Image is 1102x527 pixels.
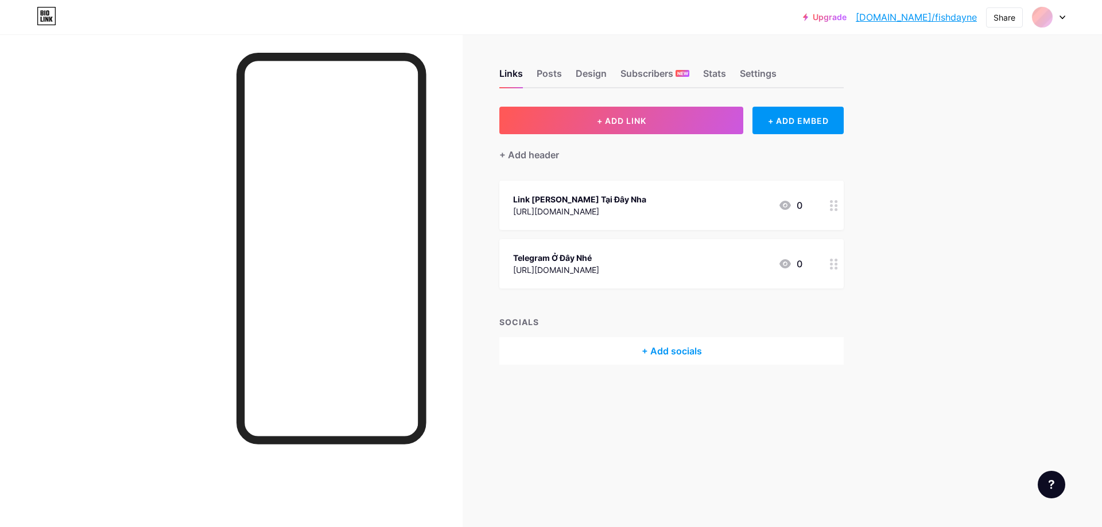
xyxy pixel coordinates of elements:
[576,67,607,87] div: Design
[994,11,1015,24] div: Share
[499,148,559,162] div: + Add header
[513,205,646,217] div: [URL][DOMAIN_NAME]
[537,67,562,87] div: Posts
[778,257,802,271] div: 0
[703,67,726,87] div: Stats
[499,67,523,87] div: Links
[856,10,977,24] a: [DOMAIN_NAME]/fishdayne
[513,252,599,264] div: Telegram Ở Đây Nhé
[803,13,847,22] a: Upgrade
[752,107,844,134] div: + ADD EMBED
[597,116,646,126] span: + ADD LINK
[677,70,688,77] span: NEW
[620,67,689,87] div: Subscribers
[778,198,802,212] div: 0
[513,193,646,205] div: Link [PERSON_NAME] Tại Đây Nha
[499,337,844,365] div: + Add socials
[499,316,844,328] div: SOCIALS
[499,107,743,134] button: + ADD LINK
[740,67,777,87] div: Settings
[513,264,599,276] div: [URL][DOMAIN_NAME]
